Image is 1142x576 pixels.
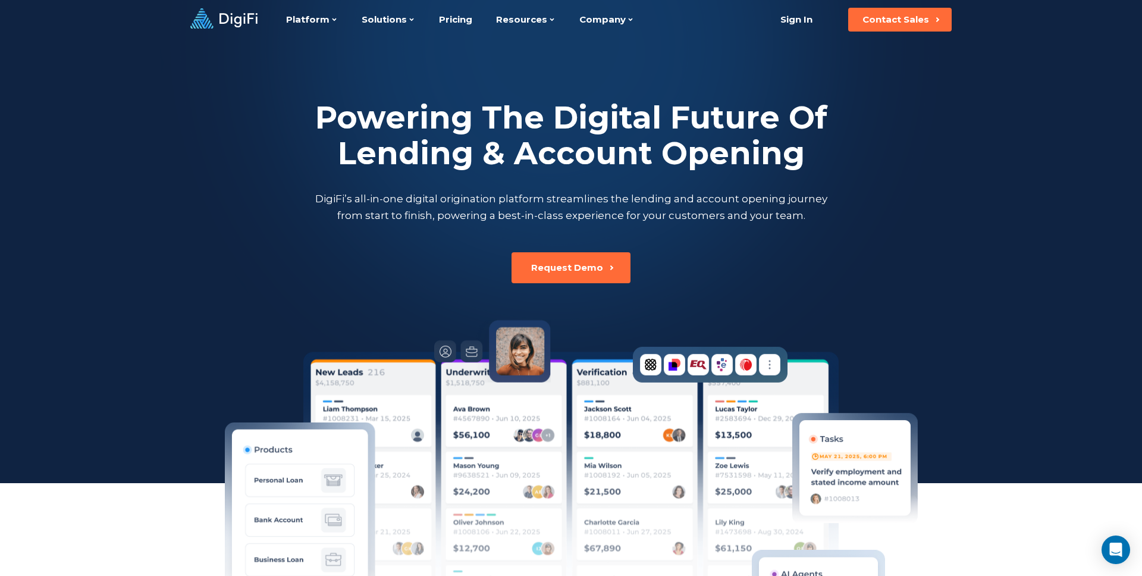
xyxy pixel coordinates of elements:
[312,190,830,224] p: DigiFi’s all-in-one digital origination platform streamlines the lending and account opening jour...
[862,14,929,26] div: Contact Sales
[512,252,630,283] button: Request Demo
[848,8,952,32] button: Contact Sales
[1102,536,1130,564] div: Open Intercom Messenger
[531,262,603,274] div: Request Demo
[765,8,827,32] a: Sign In
[312,100,830,171] h2: Powering The Digital Future Of Lending & Account Opening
